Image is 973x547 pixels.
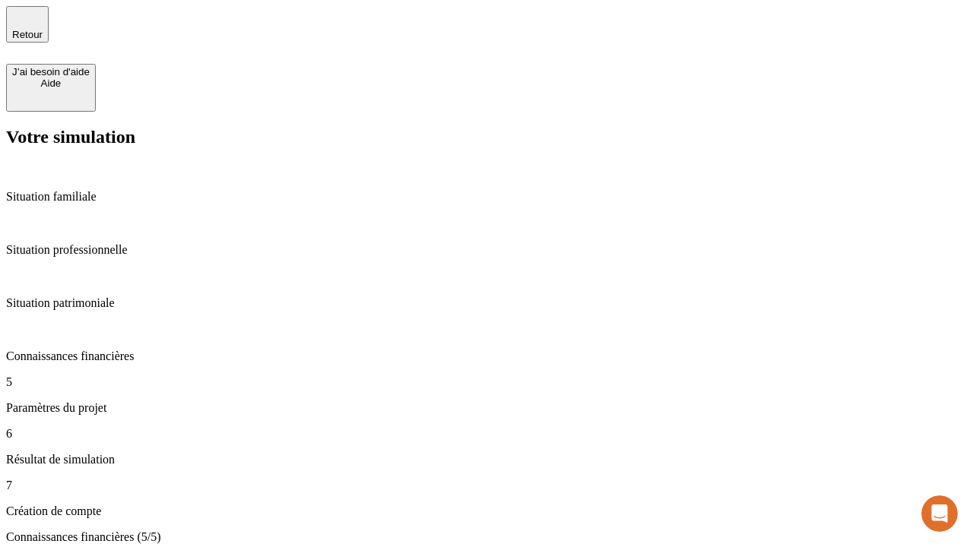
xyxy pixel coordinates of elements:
button: Retour [6,6,49,43]
button: J’ai besoin d'aideAide [6,64,96,112]
div: J’ai besoin d'aide [12,66,90,77]
div: Aide [12,77,90,89]
span: Retour [12,29,43,40]
p: 7 [6,479,967,492]
p: Connaissances financières (5/5) [6,530,967,544]
p: Paramètres du projet [6,401,967,415]
iframe: Intercom live chat [921,495,958,532]
p: Situation patrimoniale [6,296,967,310]
p: Connaissances financières [6,349,967,363]
h2: Votre simulation [6,127,967,147]
p: 5 [6,375,967,389]
p: Résultat de simulation [6,453,967,466]
p: 6 [6,427,967,441]
p: Situation professionnelle [6,243,967,257]
p: Création de compte [6,504,967,518]
p: Situation familiale [6,190,967,204]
